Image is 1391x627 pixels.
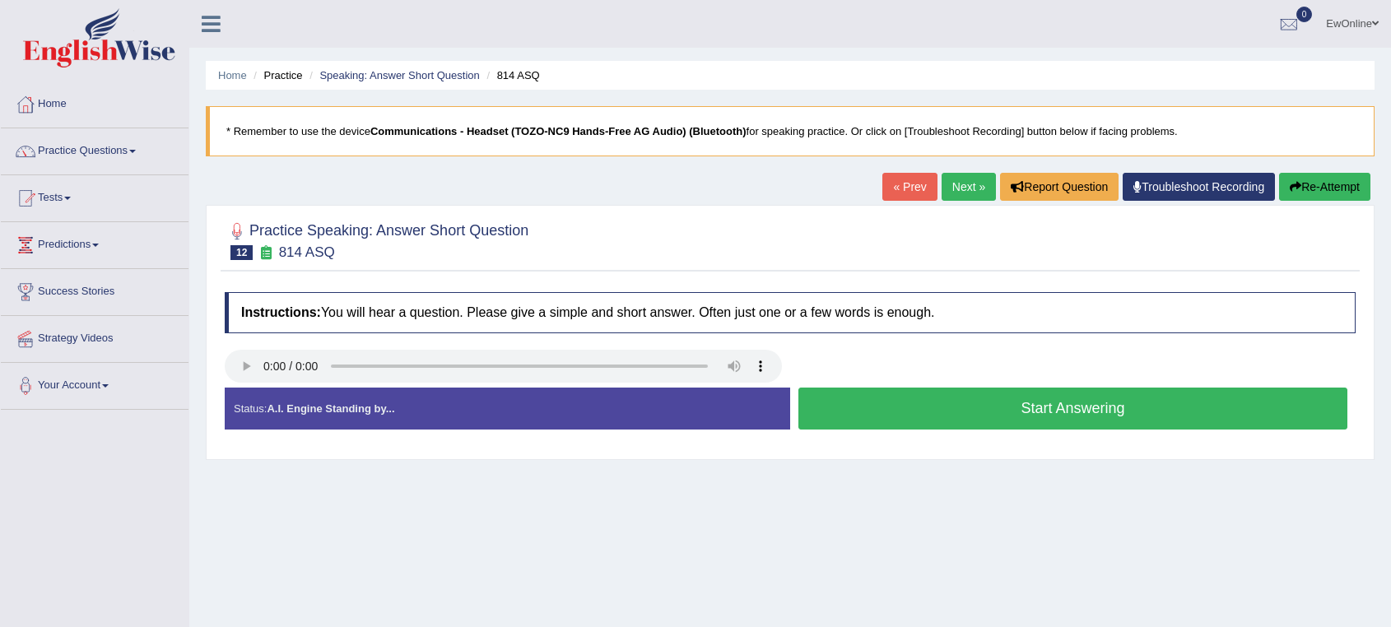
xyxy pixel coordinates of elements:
[225,292,1356,333] h4: You will hear a question. Please give a simple and short answer. Often just one or a few words is...
[279,244,335,260] small: 814 ASQ
[1,269,188,310] a: Success Stories
[1,128,188,170] a: Practice Questions
[241,305,321,319] b: Instructions:
[225,219,528,260] h2: Practice Speaking: Answer Short Question
[798,388,1347,430] button: Start Answering
[206,106,1375,156] blockquote: * Remember to use the device for speaking practice. Or click on [Troubleshoot Recording] button b...
[1,81,188,123] a: Home
[942,173,996,201] a: Next »
[1,363,188,404] a: Your Account
[482,67,539,83] li: 814 ASQ
[267,402,394,415] strong: A.I. Engine Standing by...
[882,173,937,201] a: « Prev
[1,175,188,216] a: Tests
[225,388,790,430] div: Status:
[1000,173,1119,201] button: Report Question
[1296,7,1313,22] span: 0
[218,69,247,81] a: Home
[257,245,274,261] small: Exam occurring question
[230,245,253,260] span: 12
[1,316,188,357] a: Strategy Videos
[319,69,479,81] a: Speaking: Answer Short Question
[249,67,302,83] li: Practice
[1123,173,1275,201] a: Troubleshoot Recording
[1279,173,1370,201] button: Re-Attempt
[370,125,747,137] b: Communications - Headset (TOZO-NC9 Hands-Free AG Audio) (Bluetooth)
[1,222,188,263] a: Predictions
